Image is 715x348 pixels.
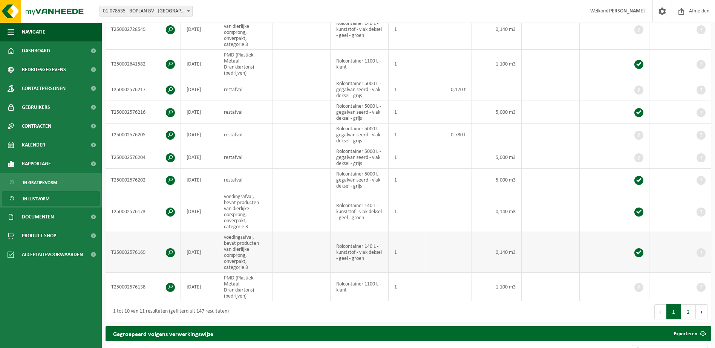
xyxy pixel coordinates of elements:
[681,304,696,319] button: 2
[23,176,57,190] span: In grafiekvorm
[425,78,472,101] td: 0,170 t
[106,124,181,146] td: T250002576205
[331,191,389,232] td: Rolcontainer 140 L - kunststof - vlak deksel - geel - groen
[100,6,192,17] span: 01-078535 - BOPLAN BV - MOORSELE
[331,50,389,78] td: Rolcontainer 1100 L - klant
[668,326,710,341] a: Exporteren
[331,232,389,273] td: Rolcontainer 140 L - kunststof - vlak deksel - geel - groen
[218,50,273,78] td: PMD (Plastiek, Metaal, Drankkartons) (bedrijven)
[389,78,425,101] td: 1
[472,169,522,191] td: 5,000 m3
[106,169,181,191] td: T250002576202
[181,169,218,191] td: [DATE]
[389,146,425,169] td: 1
[181,9,218,50] td: [DATE]
[218,169,273,191] td: restafval
[389,191,425,232] td: 1
[425,124,472,146] td: 0,780 t
[389,9,425,50] td: 1
[218,232,273,273] td: voedingsafval, bevat producten van dierlijke oorsprong, onverpakt, categorie 3
[22,23,45,41] span: Navigatie
[218,101,273,124] td: restafval
[666,304,681,319] button: 1
[331,9,389,50] td: Rolcontainer 140 L - kunststof - vlak deksel - geel - groen
[331,273,389,301] td: Rolcontainer 1100 L - klant
[106,326,221,341] h2: Gegroepeerd volgens verwerkingswijze
[106,273,181,301] td: T250002576138
[23,192,49,206] span: In lijstvorm
[696,304,707,319] button: Next
[472,191,522,232] td: 0,140 m3
[100,6,193,17] span: 01-078535 - BOPLAN BV - MOORSELE
[2,175,100,189] a: In grafiekvorm
[22,154,51,173] span: Rapportage
[654,304,666,319] button: Previous
[22,245,83,264] span: Acceptatievoorwaarden
[389,232,425,273] td: 1
[106,146,181,169] td: T250002576204
[22,117,51,136] span: Contracten
[389,50,425,78] td: 1
[181,101,218,124] td: [DATE]
[331,78,389,101] td: Rolcontainer 5000 L - gegalvaniseerd - vlak deksel - grijs
[181,191,218,232] td: [DATE]
[472,9,522,50] td: 0,140 m3
[218,78,273,101] td: restafval
[472,146,522,169] td: 5,000 m3
[106,101,181,124] td: T250002576216
[22,208,54,226] span: Documenten
[607,8,645,14] strong: [PERSON_NAME]
[331,169,389,191] td: Rolcontainer 5000 L - gegalvaniseerd - vlak deksel - grijs
[2,191,100,206] a: In lijstvorm
[22,226,56,245] span: Product Shop
[106,191,181,232] td: T250002576173
[218,273,273,301] td: PMD (Plastiek, Metaal, Drankkartons) (bedrijven)
[331,101,389,124] td: Rolcontainer 5000 L - gegalvaniseerd - vlak deksel - grijs
[106,50,181,78] td: T250002641582
[218,191,273,232] td: voedingsafval, bevat producten van dierlijke oorsprong, onverpakt, categorie 3
[472,273,522,301] td: 1,100 m3
[331,124,389,146] td: Rolcontainer 5000 L - gegalvaniseerd - vlak deksel - grijs
[22,41,50,60] span: Dashboard
[389,101,425,124] td: 1
[181,78,218,101] td: [DATE]
[389,124,425,146] td: 1
[22,79,66,98] span: Contactpersonen
[218,124,273,146] td: restafval
[109,305,229,319] div: 1 tot 10 van 11 resultaten (gefilterd uit 147 resultaten)
[181,124,218,146] td: [DATE]
[472,101,522,124] td: 5,000 m3
[106,78,181,101] td: T250002576217
[106,9,181,50] td: T250002728549
[181,232,218,273] td: [DATE]
[331,146,389,169] td: Rolcontainer 5000 L - gegalvaniseerd - vlak deksel - grijs
[181,273,218,301] td: [DATE]
[181,146,218,169] td: [DATE]
[472,50,522,78] td: 1,100 m3
[389,273,425,301] td: 1
[218,146,273,169] td: restafval
[22,60,66,79] span: Bedrijfsgegevens
[472,232,522,273] td: 0,140 m3
[389,169,425,191] td: 1
[106,232,181,273] td: T250002576169
[218,9,273,50] td: voedingsafval, bevat producten van dierlijke oorsprong, onverpakt, categorie 3
[181,50,218,78] td: [DATE]
[22,98,50,117] span: Gebruikers
[22,136,45,154] span: Kalender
